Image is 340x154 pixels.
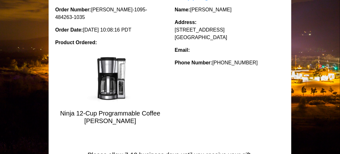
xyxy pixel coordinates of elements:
[85,54,136,104] img: Ninja 12-Cup Programmable Coffee Brewer
[55,40,97,45] strong: Product Ordered:
[55,7,91,12] strong: Order Number:
[175,59,285,67] p: [PHONE_NUMBER]
[55,110,165,125] h5: Ninja 12-Cup Programmable Coffee [PERSON_NAME]
[175,6,285,14] p: [PERSON_NAME]
[175,7,190,12] strong: Name:
[55,27,83,33] strong: Order Date:
[175,20,196,25] strong: Address:
[55,26,165,34] p: [DATE] 10:08:16 PDT
[175,19,285,41] p: [STREET_ADDRESS] [GEOGRAPHIC_DATA]
[175,47,190,53] strong: Email:
[55,6,165,21] p: [PERSON_NAME]-1095-484263-1035
[175,60,212,65] strong: Phone Number:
